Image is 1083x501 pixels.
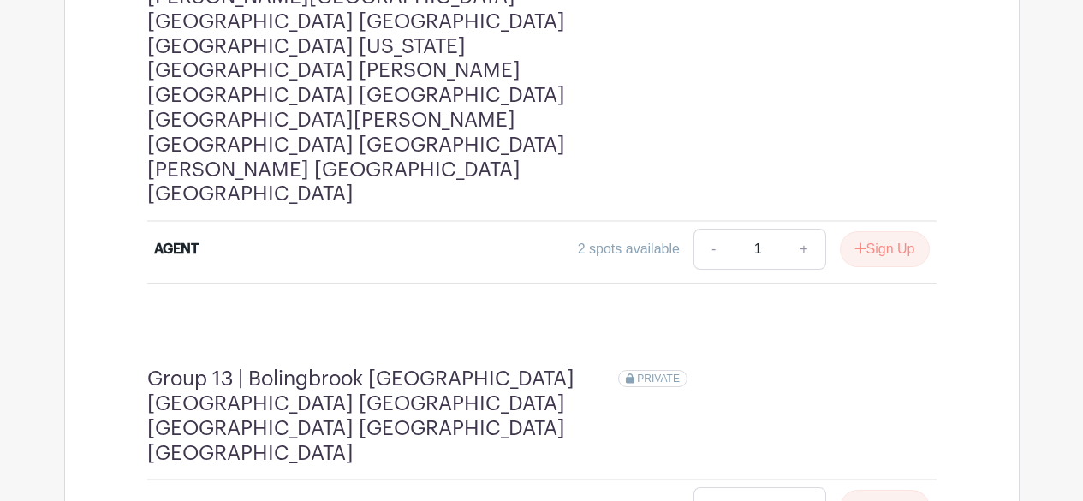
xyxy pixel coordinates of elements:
div: 2 spots available [578,239,680,259]
h4: Group 13 | Bolingbrook [GEOGRAPHIC_DATA] [GEOGRAPHIC_DATA] [GEOGRAPHIC_DATA] [GEOGRAPHIC_DATA] [G... [147,367,618,465]
div: AGENT [154,239,199,259]
button: Sign Up [840,231,930,267]
span: PRIVATE [637,373,680,385]
a: + [782,229,825,270]
a: - [693,229,733,270]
